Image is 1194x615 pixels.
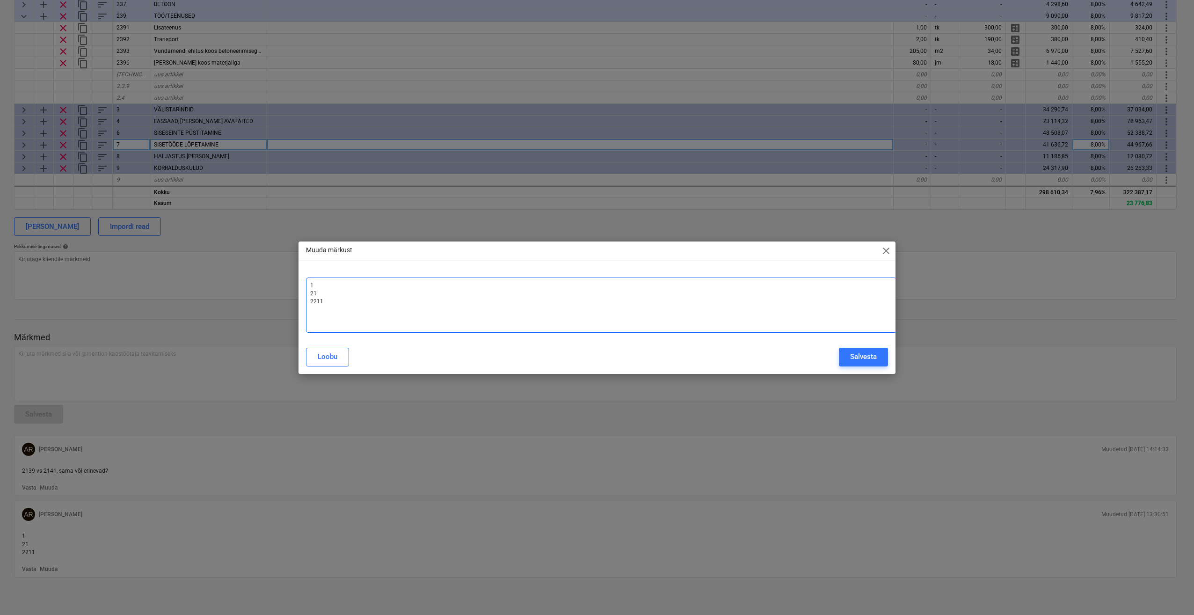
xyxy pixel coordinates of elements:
button: Salvesta [839,348,888,366]
span: 1 [310,282,313,289]
span: 21 [310,290,317,297]
p: Muuda märkust [306,245,352,255]
button: Loobu [306,348,349,366]
div: Loobu [318,351,337,363]
div: Salvesta [850,351,877,363]
span: close [881,245,892,256]
span: 2211 [310,298,323,305]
